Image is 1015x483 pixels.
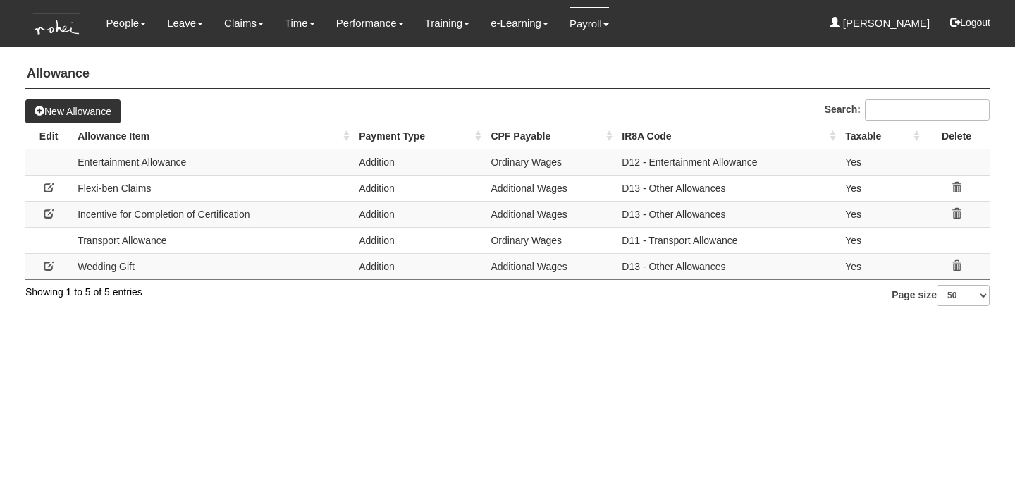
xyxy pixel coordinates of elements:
[485,253,616,279] td: Additional Wages
[72,201,353,227] td: Incentive for Completion of Certification
[616,123,839,149] th: IR8A Code : activate to sort column ascending
[616,201,839,227] td: D13 - Other Allowances
[892,285,990,306] label: Page size
[937,285,990,306] select: Page size
[72,149,353,175] td: Entertainment Allowance
[616,175,839,201] td: D13 - Other Allowances
[353,227,485,253] td: Addition
[839,201,923,227] td: Yes
[25,99,121,123] button: New Allowance
[839,253,923,279] td: Yes
[839,175,923,201] td: Yes
[72,227,353,253] td: Transport Allowance
[923,123,990,149] th: Delete
[491,7,548,39] a: e-Learning
[616,253,839,279] td: D13 - Other Allowances
[616,227,839,253] td: D11 - Transport Allowance
[570,7,609,40] a: Payroll
[72,123,353,149] th: Allowance Item : activate to sort column ascending
[485,201,616,227] td: Additional Wages
[353,253,485,279] td: Addition
[485,175,616,201] td: Additional Wages
[167,7,203,39] a: Leave
[940,6,1000,39] button: Logout
[825,99,990,121] label: Search:
[353,123,485,149] th: Payment Type : activate to sort column ascending
[353,149,485,175] td: Addition
[224,7,264,39] a: Claims
[285,7,315,39] a: Time
[485,227,616,253] td: Ordinary Wages
[616,149,839,175] td: D12 - Entertainment Allowance
[485,149,616,175] td: Ordinary Wages
[839,149,923,175] td: Yes
[839,123,923,149] th: Taxable : activate to sort column ascending
[72,175,353,201] td: Flexi-ben Claims
[72,253,353,279] td: Wedding Gift
[839,227,923,253] td: Yes
[353,201,485,227] td: Addition
[25,60,990,89] h4: Allowance
[353,175,485,201] td: Addition
[830,7,930,39] a: [PERSON_NAME]
[865,99,990,121] input: Search:
[485,123,616,149] th: CPF Payable : activate to sort column ascending
[25,123,72,149] th: Edit
[425,7,470,39] a: Training
[336,7,404,39] a: Performance
[106,7,146,39] a: People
